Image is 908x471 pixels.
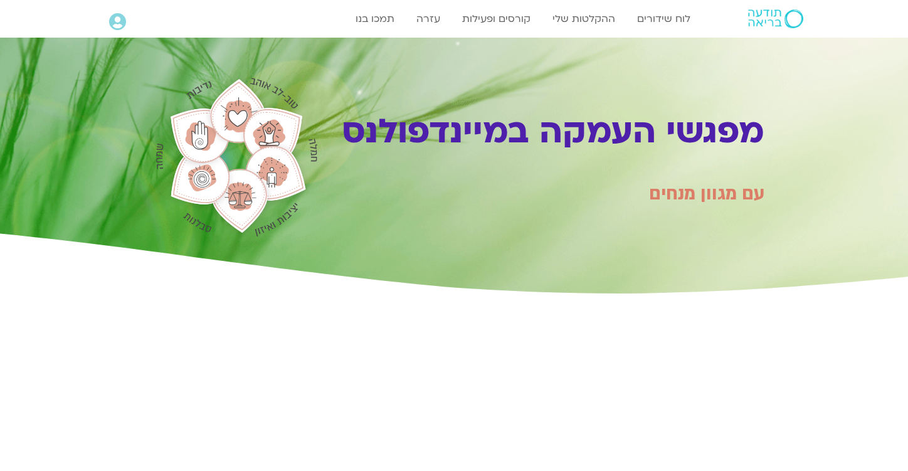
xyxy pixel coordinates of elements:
span: מגוון מנחים [649,181,737,206]
a: קורסים ופעילות [456,7,537,31]
a: תמכו בנו [349,7,401,31]
h1: מפגשי העמקה במיינדפולנס [330,112,764,151]
a: ההקלטות שלי [546,7,621,31]
img: תודעה בריאה [748,9,803,28]
a: לוח שידורים [631,7,697,31]
span: עם [742,181,764,206]
a: עזרה [410,7,446,31]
